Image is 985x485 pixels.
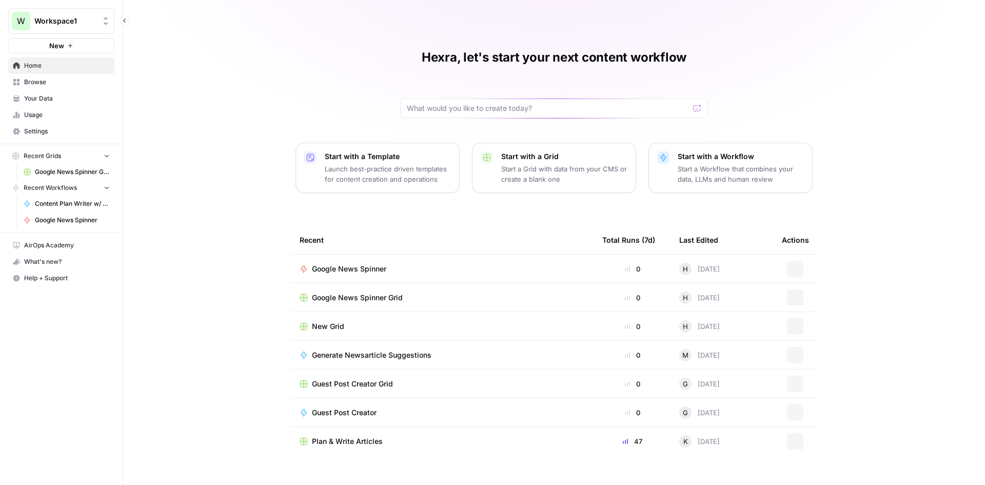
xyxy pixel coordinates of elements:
a: New Grid [300,321,586,332]
span: Guest Post Creator Grid [312,379,393,389]
div: Last Edited [679,226,718,254]
p: Start with a Template [325,151,451,162]
span: New [49,41,64,51]
span: Browse [24,77,110,87]
a: Google News Spinner [300,264,586,274]
span: New Grid [312,321,344,332]
a: Browse [8,74,114,90]
span: Google News Spinner Grid [312,293,403,303]
a: Guest Post Creator Grid [300,379,586,389]
span: W [17,15,25,27]
a: Content Plan Writer w/ Visual Suggestions [19,196,114,212]
button: Start with a GridStart a Grid with data from your CMS or create a blank one [472,143,636,193]
button: Workspace: Workspace1 [8,8,114,34]
button: Help + Support [8,270,114,286]
span: Your Data [24,94,110,103]
span: Content Plan Writer w/ Visual Suggestions [35,199,110,208]
div: 0 [602,321,663,332]
span: Help + Support [24,274,110,283]
a: Home [8,57,114,74]
button: Recent Grids [8,148,114,164]
p: Start with a Workflow [678,151,804,162]
span: M [682,350,688,360]
div: 0 [602,408,663,418]
span: Workspace1 [34,16,96,26]
span: Google News Spinner [35,216,110,225]
button: What's new? [8,254,114,270]
span: G [683,408,688,418]
span: Google News Spinner Grid [35,167,110,177]
button: Recent Workflows [8,180,114,196]
h1: Hexra, let's start your next content workflow [422,49,686,66]
div: Total Runs (7d) [602,226,655,254]
a: Settings [8,123,114,140]
a: Usage [8,107,114,123]
div: [DATE] [679,292,720,304]
a: Generate Newsarticle Suggestions [300,350,586,360]
div: 0 [602,293,663,303]
div: 47 [602,436,663,447]
div: What's new? [9,254,114,269]
a: Guest Post Creator [300,408,586,418]
p: Start a Workflow that combines your data, LLMs and human review [678,164,804,184]
p: Start a Grid with data from your CMS or create a blank one [501,164,627,184]
button: New [8,38,114,53]
span: Home [24,61,110,70]
span: K [683,436,688,447]
div: [DATE] [679,320,720,333]
span: H [683,321,688,332]
a: Google News Spinner Grid [300,293,586,303]
div: [DATE] [679,406,720,419]
span: G [683,379,688,389]
span: Recent Workflows [24,183,77,192]
a: Google News Spinner [19,212,114,228]
span: H [683,264,688,274]
a: Plan & Write Articles [300,436,586,447]
span: Usage [24,110,110,120]
div: Actions [782,226,809,254]
p: Launch best-practice driven templates for content creation and operations [325,164,451,184]
span: Google News Spinner [312,264,386,274]
span: Recent Grids [24,151,61,161]
span: Plan & Write Articles [312,436,383,447]
div: [DATE] [679,378,720,390]
input: What would you like to create today? [407,103,689,113]
button: Start with a WorkflowStart a Workflow that combines your data, LLMs and human review [648,143,813,193]
span: Settings [24,127,110,136]
div: [DATE] [679,263,720,275]
span: AirOps Academy [24,241,110,250]
span: H [683,293,688,303]
button: Start with a TemplateLaunch best-practice driven templates for content creation and operations [295,143,460,193]
a: Your Data [8,90,114,107]
span: Guest Post Creator [312,408,377,418]
div: 0 [602,379,663,389]
a: AirOps Academy [8,237,114,254]
div: [DATE] [679,435,720,448]
span: Generate Newsarticle Suggestions [312,350,431,360]
div: Recent [300,226,586,254]
div: [DATE] [679,349,720,361]
div: 0 [602,264,663,274]
div: 0 [602,350,663,360]
a: Google News Spinner Grid [19,164,114,180]
p: Start with a Grid [501,151,627,162]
